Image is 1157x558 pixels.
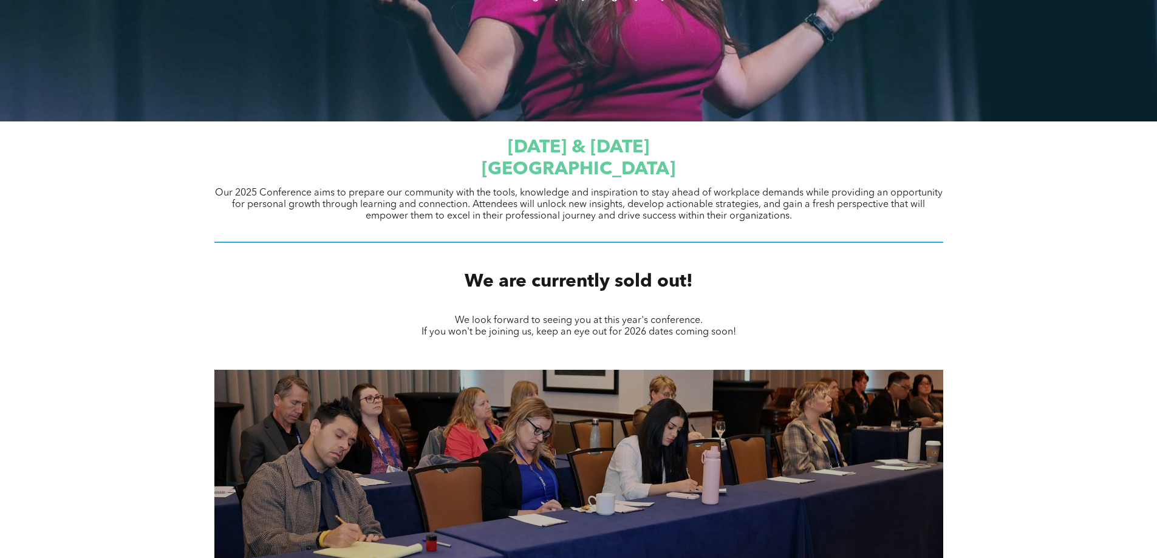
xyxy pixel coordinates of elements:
[482,160,675,179] span: [GEOGRAPHIC_DATA]
[508,138,649,157] span: [DATE] & [DATE]
[422,327,736,337] span: If you won't be joining us, keep an eye out for 2026 dates coming soon!
[455,316,703,325] span: We look forward to seeing you at this year's conference.
[215,188,943,221] span: Our 2025 Conference aims to prepare our community with the tools, knowledge and inspiration to st...
[465,273,693,291] span: We are currently sold out!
